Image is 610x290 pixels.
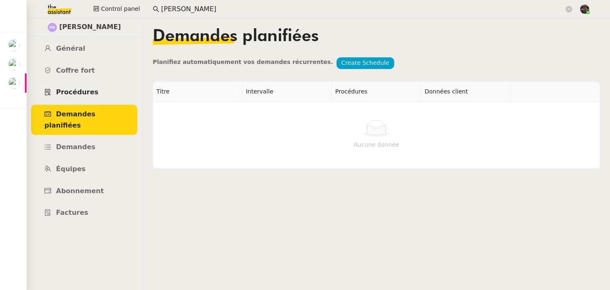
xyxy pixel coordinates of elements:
th: Titre [153,82,242,102]
a: Demandes planifiées [31,105,137,135]
input: Rechercher [161,4,564,15]
img: users%2FrLg9kJpOivdSURM9kMyTNR7xGo72%2Favatar%2Fb3a3d448-9218-437f-a4e5-c617cb932dda [8,39,20,51]
a: Équipes [31,160,137,179]
span: Abonnement [56,187,104,195]
a: Procédures [31,83,137,102]
img: 2af2e8ed-4e7a-4339-b054-92d163d57814 [580,5,589,14]
th: Données client [421,82,510,102]
a: Demandes [31,138,137,157]
img: svg [48,23,57,32]
img: users%2FAXgjBsdPtrYuxuZvIJjRexEdqnq2%2Favatar%2F1599931753966.jpeg [8,77,20,89]
img: users%2FAXgjBsdPtrYuxuZvIJjRexEdqnq2%2Favatar%2F1599931753966.jpeg [8,59,20,70]
button: Control panel [88,3,145,15]
span: Équipes [56,165,85,173]
span: Demandes [56,143,95,151]
span: Général [56,44,85,52]
th: Intervalle [242,82,332,102]
span: Create Schedule [342,58,389,68]
p: Aucune donnée [156,140,596,150]
span: [PERSON_NAME] [59,22,121,33]
span: Factures [56,209,88,216]
span: Coffre fort [56,66,95,74]
button: Create Schedule [337,57,394,69]
span: Control panel [101,4,140,14]
a: Général [31,39,137,59]
th: Procédures [332,82,421,102]
span: Planifiez automatiquement vos demandes récurrentes. [153,59,333,65]
a: Coffre fort [31,61,137,81]
span: Procédures [56,88,98,96]
a: Abonnement [31,182,137,201]
span: Demandes planifiées [153,28,319,45]
span: Demandes planifiées [44,110,95,129]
